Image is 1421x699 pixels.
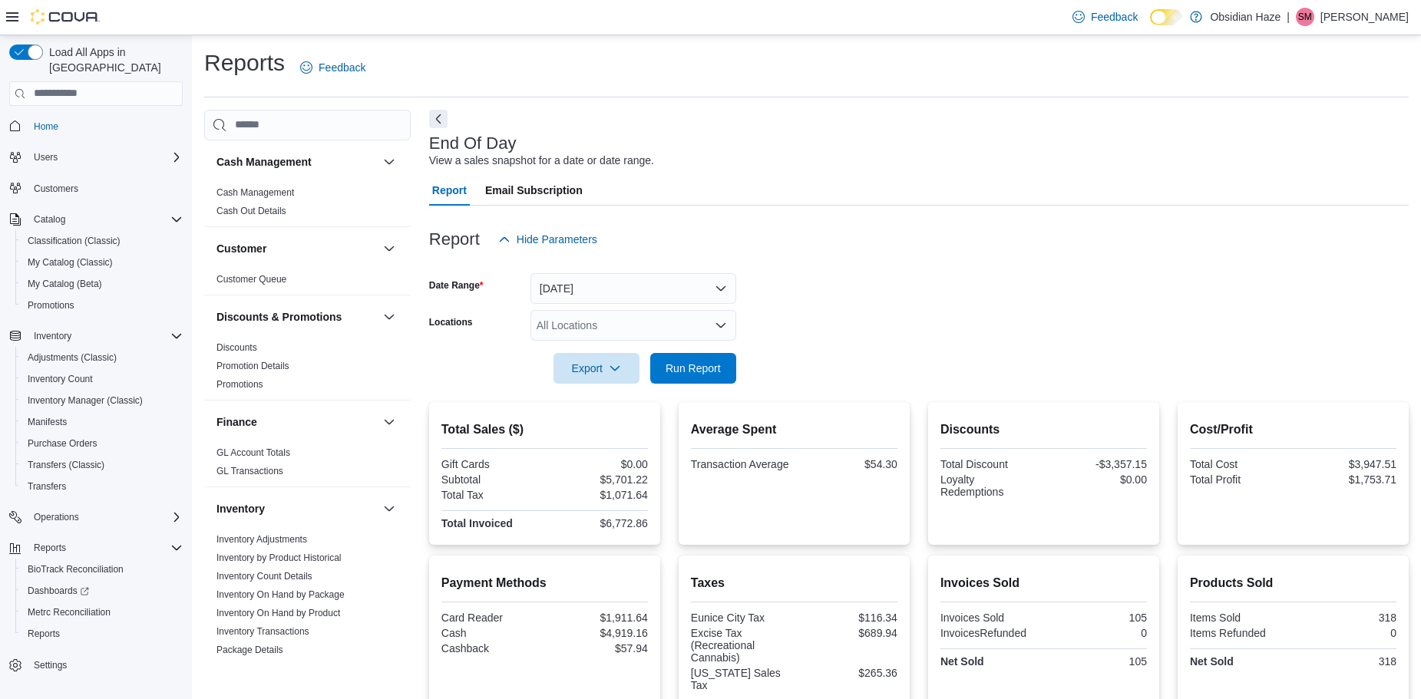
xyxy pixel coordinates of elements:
[3,115,189,137] button: Home
[441,473,542,486] div: Subtotal
[691,574,897,592] h2: Taxes
[547,517,648,529] div: $6,772.86
[204,183,411,226] div: Cash Management
[28,117,64,136] a: Home
[554,353,639,384] button: Export
[216,501,265,516] h3: Inventory
[204,48,285,78] h1: Reports
[3,209,189,230] button: Catalog
[940,655,984,668] strong: Net Sold
[1190,655,1234,668] strong: Net Sold
[21,413,183,431] span: Manifests
[15,347,189,368] button: Adjustments (Classic)
[1046,627,1147,639] div: 0
[547,473,648,486] div: $5,701.22
[1296,627,1396,639] div: 0
[216,533,307,546] span: Inventory Adjustments
[34,330,71,342] span: Inventory
[15,433,189,454] button: Purchase Orders
[21,413,73,431] a: Manifests
[21,560,183,579] span: BioTrack Reconciliation
[1296,473,1396,486] div: $1,753.71
[547,612,648,624] div: $1,911.64
[429,134,517,153] h3: End Of Day
[28,179,183,198] span: Customers
[216,273,286,285] span: Customer Queue
[216,206,286,216] a: Cash Out Details
[441,420,648,439] h2: Total Sales ($)
[691,612,791,624] div: Eunice City Tax
[429,153,654,169] div: View a sales snapshot for a date or date range.
[28,256,113,269] span: My Catalog (Classic)
[216,447,290,458] a: GL Account Totals
[547,642,648,654] div: $57.94
[15,411,189,433] button: Manifests
[3,325,189,347] button: Inventory
[216,309,342,325] h3: Discounts & Promotions
[34,183,78,195] span: Customers
[21,348,183,367] span: Adjustments (Classic)
[31,9,100,25] img: Cova
[1296,458,1396,470] div: $3,947.51
[1296,612,1396,624] div: 318
[1287,8,1290,26] p: |
[216,607,340,619] span: Inventory On Hand by Product
[34,659,67,671] span: Settings
[21,603,117,622] a: Metrc Reconciliation
[28,480,66,493] span: Transfers
[1190,458,1290,470] div: Total Cost
[380,413,398,431] button: Finance
[216,501,377,516] button: Inventory
[21,370,99,388] a: Inventory Count
[28,508,85,526] button: Operations
[441,489,542,501] div: Total Tax
[1190,420,1396,439] h2: Cost/Profit
[28,394,143,407] span: Inventory Manager (Classic)
[429,110,448,128] button: Next
[492,224,603,255] button: Hide Parameters
[216,379,263,390] a: Promotions
[380,308,398,326] button: Discounts & Promotions
[650,353,736,384] button: Run Report
[940,473,1041,498] div: Loyalty Redemptions
[21,582,183,600] span: Dashboards
[15,368,189,390] button: Inventory Count
[28,628,60,640] span: Reports
[204,338,411,400] div: Discounts & Promotions
[485,175,583,206] span: Email Subscription
[216,534,307,545] a: Inventory Adjustments
[15,273,189,295] button: My Catalog (Beta)
[216,360,289,372] span: Promotion Details
[216,154,377,170] button: Cash Management
[797,667,897,679] div: $265.36
[3,537,189,559] button: Reports
[1046,655,1147,668] div: 105
[294,52,372,83] a: Feedback
[21,560,130,579] a: BioTrack Reconciliation
[216,626,309,637] a: Inventory Transactions
[441,517,513,529] strong: Total Invoiced
[530,273,736,304] button: [DATE]
[1298,8,1312,26] span: SM
[3,654,189,676] button: Settings
[21,391,149,410] a: Inventory Manager (Classic)
[429,279,484,292] label: Date Range
[216,154,312,170] h3: Cash Management
[216,361,289,371] a: Promotion Details
[691,667,791,691] div: [US_STATE] Sales Tax
[21,370,183,388] span: Inventory Count
[34,213,65,226] span: Catalog
[28,210,71,229] button: Catalog
[28,148,64,167] button: Users
[216,241,377,256] button: Customer
[21,296,81,315] a: Promotions
[28,117,183,136] span: Home
[216,205,286,217] span: Cash Out Details
[441,612,542,624] div: Card Reader
[216,552,342,564] span: Inventory by Product Historical
[380,153,398,171] button: Cash Management
[28,437,97,450] span: Purchase Orders
[216,341,257,354] span: Discounts
[21,625,183,643] span: Reports
[216,625,309,638] span: Inventory Transactions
